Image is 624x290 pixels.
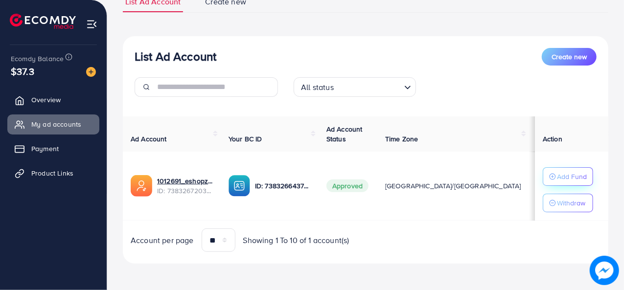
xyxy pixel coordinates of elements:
[229,134,262,144] span: Your BC ID
[131,235,194,246] span: Account per page
[135,49,216,64] h3: List Ad Account
[542,48,597,66] button: Create new
[385,134,418,144] span: Time Zone
[294,77,416,97] div: Search for option
[557,197,585,209] p: Withdraw
[131,175,152,197] img: ic-ads-acc.e4c84228.svg
[255,180,311,192] p: ID: 7383266437454037009
[10,14,76,29] img: logo
[157,186,213,196] span: ID: 7383267203531145233
[337,78,400,94] input: Search for option
[552,52,587,62] span: Create new
[131,134,167,144] span: Ad Account
[7,114,99,134] a: My ad accounts
[543,167,593,186] button: Add Fund
[31,168,73,178] span: Product Links
[86,19,97,30] img: menu
[7,163,99,183] a: Product Links
[557,171,587,182] p: Add Fund
[86,67,96,77] img: image
[11,64,34,78] span: $37.3
[229,175,250,197] img: ic-ba-acc.ded83a64.svg
[31,144,59,154] span: Payment
[31,119,81,129] span: My ad accounts
[7,90,99,110] a: Overview
[157,176,213,196] div: <span class='underline'>1012691_eshopz account_1719050871167</span></br>7383267203531145233
[243,235,349,246] span: Showing 1 To 10 of 1 account(s)
[7,139,99,158] a: Payment
[11,54,64,64] span: Ecomdy Balance
[326,124,363,144] span: Ad Account Status
[157,176,213,186] a: 1012691_eshopz account_1719050871167
[543,134,562,144] span: Action
[299,80,336,94] span: All status
[543,194,593,212] button: Withdraw
[590,256,619,285] img: image
[31,95,61,105] span: Overview
[385,181,521,191] span: [GEOGRAPHIC_DATA]/[GEOGRAPHIC_DATA]
[326,179,369,192] span: Approved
